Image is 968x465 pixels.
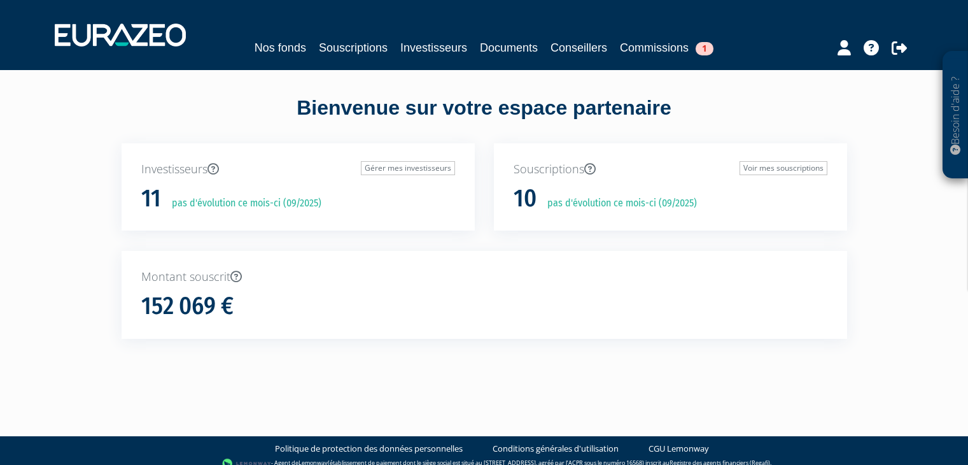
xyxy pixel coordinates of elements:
[514,185,537,212] h1: 10
[620,39,713,57] a: Commissions1
[319,39,388,57] a: Souscriptions
[361,161,455,175] a: Gérer mes investisseurs
[538,196,697,211] p: pas d'évolution ce mois-ci (09/2025)
[141,293,234,320] h1: 152 069 €
[948,58,963,173] p: Besoin d'aide ?
[740,161,827,175] a: Voir mes souscriptions
[163,196,321,211] p: pas d'évolution ce mois-ci (09/2025)
[493,443,619,455] a: Conditions générales d'utilisation
[255,39,306,57] a: Nos fonds
[141,185,161,212] h1: 11
[141,161,455,178] p: Investisseurs
[696,42,713,55] span: 1
[400,39,467,57] a: Investisseurs
[514,161,827,178] p: Souscriptions
[275,443,463,455] a: Politique de protection des données personnelles
[551,39,607,57] a: Conseillers
[112,94,857,143] div: Bienvenue sur votre espace partenaire
[55,24,186,46] img: 1732889491-logotype_eurazeo_blanc_rvb.png
[649,443,709,455] a: CGU Lemonway
[480,39,538,57] a: Documents
[141,269,827,285] p: Montant souscrit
